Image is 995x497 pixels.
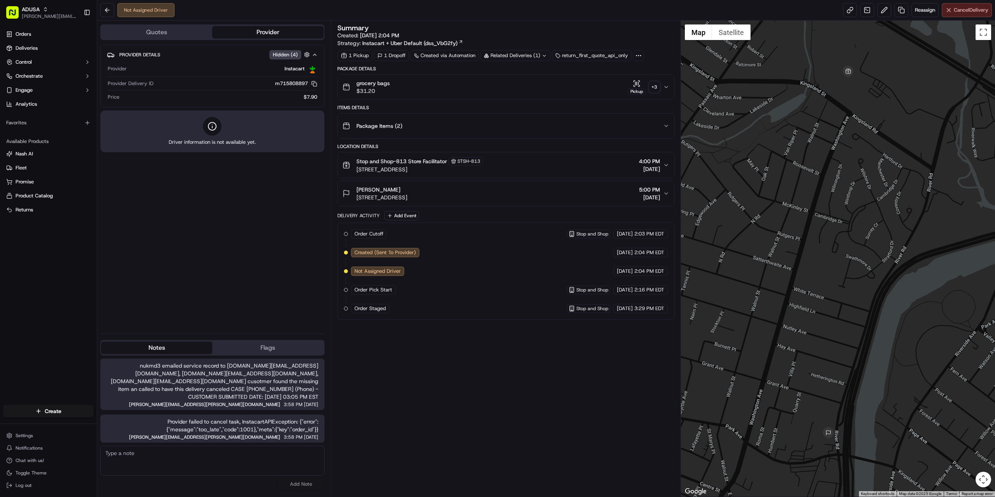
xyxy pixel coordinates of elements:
[911,3,939,17] button: Reassign
[384,211,419,220] button: Add Event
[576,287,608,293] span: Stop and Shop
[16,445,43,451] span: Notifications
[3,405,94,417] button: Create
[3,148,94,160] button: Nash AI
[356,186,400,194] span: [PERSON_NAME]
[16,45,38,52] span: Deliveries
[16,457,44,464] span: Chat with us!
[354,230,383,237] span: Order Cutoff
[6,150,91,157] a: Nash AI
[356,194,407,201] span: [STREET_ADDRESS]
[942,3,992,17] button: CancelDelivery
[354,286,392,293] span: Order Pick Start
[337,24,369,31] h3: Summary
[617,230,633,237] span: [DATE]
[16,150,33,157] span: Nash AI
[356,122,402,130] span: Package Items ( 2 )
[3,162,94,174] button: Fleet
[338,113,674,138] button: Package Items (2)
[617,268,633,275] span: [DATE]
[337,50,372,61] div: 1 Pickup
[634,249,664,256] span: 2:04 PM EDT
[26,82,98,88] div: We're available if you need us!
[639,186,660,194] span: 5:00 PM
[8,113,14,120] div: 📗
[362,39,457,47] span: Instacart + Uber Default (dss_VbG2fy)
[275,80,317,87] button: m715808897
[6,178,91,185] a: Promise
[712,24,751,40] button: Show satellite imagery
[617,249,633,256] span: [DATE]
[356,157,447,165] span: Stop and Shop-813 Store Facilitator
[617,286,633,293] span: [DATE]
[3,204,94,216] button: Returns
[212,342,323,354] button: Flags
[107,48,318,61] button: Provider DetailsHidden (4)
[356,79,390,87] span: grocery bags
[338,181,674,206] button: [PERSON_NAME][STREET_ADDRESS]5:00 PM[DATE]
[954,7,988,14] span: Cancel Delivery
[63,110,128,124] a: 💻API Documentation
[284,402,302,407] span: 3:58 PM
[410,50,479,61] a: Created via Automation
[899,492,941,496] span: Map data ©2025 Google
[354,268,401,275] span: Not Assigned Driver
[304,435,318,439] span: [DATE]
[16,206,33,213] span: Returns
[685,24,712,40] button: Show street map
[3,70,94,82] button: Orchestrate
[639,165,660,173] span: [DATE]
[55,131,94,138] a: Powered byPylon
[337,213,380,219] div: Delivery Activity
[356,87,390,95] span: $31.20
[119,52,160,58] span: Provider Details
[3,455,94,466] button: Chat with us!
[6,164,91,171] a: Fleet
[269,50,312,59] button: Hidden (4)
[16,178,34,185] span: Promise
[16,432,33,439] span: Settings
[45,407,61,415] span: Create
[3,117,94,129] div: Favorites
[8,31,141,44] p: Welcome 👋
[3,443,94,453] button: Notifications
[16,192,53,199] span: Product Catalog
[552,50,632,61] div: return_first_quote_api_only
[304,94,317,101] span: $7.90
[634,286,664,293] span: 2:16 PM EDT
[3,430,94,441] button: Settings
[212,26,323,38] button: Provider
[976,472,991,487] button: Map camera controls
[946,492,957,496] a: Terms (opens in new tab)
[5,110,63,124] a: 📗Knowledge Base
[3,3,80,22] button: ADUSA[PERSON_NAME][EMAIL_ADDRESS][PERSON_NAME][DOMAIN_NAME]
[16,31,31,38] span: Orders
[639,194,660,201] span: [DATE]
[3,467,94,478] button: Toggle Theme
[3,176,94,188] button: Promise
[3,84,94,96] button: Engage
[356,166,483,173] span: [STREET_ADDRESS]
[108,65,127,72] span: Provider
[915,7,935,14] span: Reassign
[16,482,31,488] span: Log out
[101,26,212,38] button: Quotes
[108,94,119,101] span: Price
[683,487,709,497] img: Google
[16,87,33,94] span: Engage
[360,32,399,39] span: [DATE] 2:04 PM
[861,491,894,497] button: Keyboard shortcuts
[683,487,709,497] a: Open this area in Google Maps (opens a new window)
[374,50,409,61] div: 1 Dropoff
[976,24,991,40] button: Toggle fullscreen view
[106,362,318,401] span: nukmd3 emailed service record to [DOMAIN_NAME][EMAIL_ADDRESS][DOMAIN_NAME], [DOMAIN_NAME][EMAIL_A...
[101,342,212,354] button: Notes
[457,158,480,164] span: STSH-813
[22,5,40,13] button: ADUSA
[617,305,633,312] span: [DATE]
[8,8,23,23] img: Nash
[3,56,94,68] button: Control
[73,113,125,120] span: API Documentation
[337,39,463,47] div: Strategy:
